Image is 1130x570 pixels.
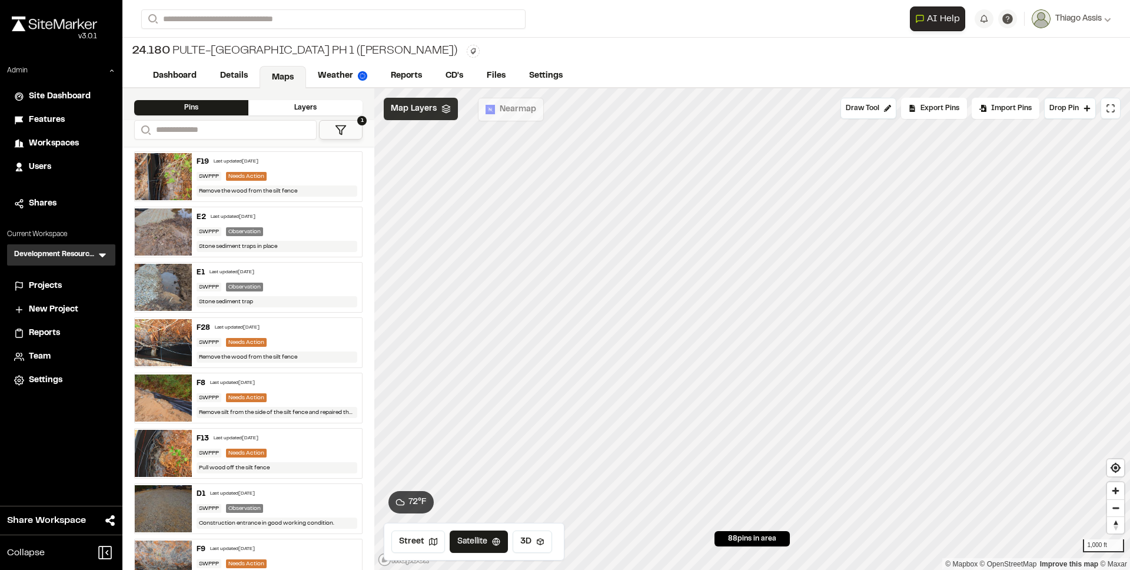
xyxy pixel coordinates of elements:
div: Pins [134,100,248,115]
button: Street [391,531,445,553]
a: OpenStreetMap [980,560,1037,568]
button: Zoom in [1107,482,1124,499]
div: Stone sediment trap [197,296,358,307]
div: Last updated [DATE] [210,546,255,553]
div: Needs Action [226,393,267,402]
div: SWPPP [197,559,221,568]
a: Site Dashboard [14,90,108,103]
div: Observation [226,283,263,291]
a: Reports [14,327,108,340]
span: AI Help [927,12,960,26]
div: SWPPP [197,172,221,181]
p: Current Workspace [7,229,115,240]
span: 24.180 [132,42,170,60]
img: precipai.png [358,71,367,81]
div: D1 [197,489,205,499]
span: Shares [29,197,56,210]
div: F28 [197,323,210,333]
button: Thiago Assis [1032,9,1111,28]
div: Remove silt from the side of the silt fence and repaired the silt fence [197,407,358,418]
button: 1 [319,120,363,140]
div: SWPPP [197,283,221,291]
div: F8 [197,378,205,389]
canvas: Map [374,88,1130,570]
div: Import Pins into your project [972,98,1039,119]
img: file [135,485,192,532]
div: No pins available to export [901,98,967,119]
span: Thiago Assis [1055,12,1102,25]
button: Edit Tags [467,45,480,58]
span: New Project [29,303,78,316]
div: Observation [226,227,263,236]
button: 3D [513,531,552,553]
a: Users [14,161,108,174]
a: Map feedback [1040,560,1098,568]
span: Collapse [7,546,45,560]
div: Last updated [DATE] [211,214,255,221]
div: SWPPP [197,227,221,236]
a: Settings [517,65,574,87]
button: Zoom out [1107,499,1124,516]
a: Dashboard [141,65,208,87]
div: Observation [226,504,263,513]
div: SWPPP [197,449,221,458]
a: Workspaces [14,137,108,150]
button: Search [141,9,162,29]
span: Nearmap [500,103,536,116]
div: F13 [197,433,209,444]
div: Stone sediment traps in place [197,241,358,252]
button: Drop Pin [1044,98,1096,119]
div: F9 [197,544,205,555]
span: Settings [29,374,62,387]
div: Last updated [DATE] [210,380,255,387]
img: file [135,153,192,200]
img: file [135,375,192,422]
a: Team [14,350,108,363]
span: Workspaces [29,137,79,150]
button: Draw Tool [840,98,896,119]
a: Maxar [1100,560,1127,568]
span: Reports [29,327,60,340]
a: Mapbox logo [378,553,430,566]
button: Find my location [1107,459,1124,476]
span: Projects [29,280,62,293]
span: 72 ° F [408,496,427,509]
div: Pulte-[GEOGRAPHIC_DATA] Ph 1 ([PERSON_NAME]) [132,42,457,60]
img: file [135,264,192,311]
div: Construction entrance in good working condition. [197,518,358,529]
a: Mapbox [945,560,978,568]
a: Details [208,65,260,87]
a: Files [475,65,517,87]
div: Open AI Assistant [910,6,970,31]
span: Features [29,114,65,127]
img: rebrand.png [12,16,97,31]
div: Remove the wood from the silt fence [197,352,358,363]
div: Remove the wood from the silt fence [197,185,358,197]
a: Maps [260,66,306,88]
img: file [135,208,192,256]
div: Pull wood off the silt fence [197,462,358,473]
span: Draw Tool [846,103,879,114]
div: Needs Action [226,172,267,181]
span: Map Layers [391,102,437,115]
a: Shares [14,197,108,210]
a: Features [14,114,108,127]
button: Nearmap [478,98,544,121]
button: Search [134,120,155,140]
div: F19 [197,157,209,167]
div: Last updated [DATE] [210,269,254,276]
button: Reset bearing to north [1107,516,1124,533]
span: Import Pins [991,103,1032,114]
div: Last updated [DATE] [210,491,255,498]
div: SWPPP [197,504,221,513]
div: E2 [197,212,206,223]
div: 1,000 ft [1083,539,1124,552]
a: Projects [14,280,108,293]
a: CD's [434,65,475,87]
span: 88 pins in area [728,533,776,544]
span: Drop Pin [1049,103,1079,114]
div: SWPPP [197,338,221,347]
a: New Project [14,303,108,316]
img: file [135,430,192,477]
